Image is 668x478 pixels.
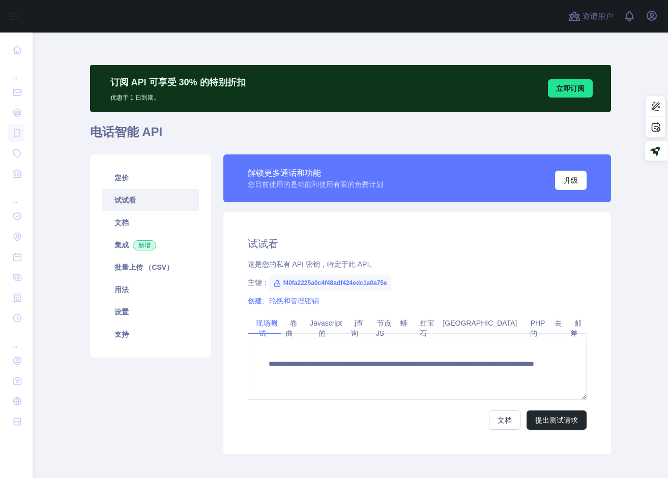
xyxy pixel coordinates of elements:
[566,8,615,24] button: 邀请用户
[8,61,24,81] div: ...
[102,278,199,301] a: 用法
[8,329,24,349] div: ...
[396,315,412,331] a: 蟒
[351,315,363,341] a: j查询
[102,256,199,278] a: 批量上传 （CSV）
[248,297,319,305] a: 创建、轮换和管理密钥
[548,79,593,98] button: 立即订阅
[248,260,376,268] font: 这是您的私有 API 密钥，特定于此 API。
[306,315,342,341] a: Javascript的
[248,167,383,179] div: 解锁更多通话和功能
[102,167,199,189] a: 定价
[570,315,582,341] a: 邮差
[527,315,545,341] a: PHP 的
[248,179,383,189] div: 您目前使用的是功能和使用有限的免费计划
[248,237,587,251] h2: 试试看
[286,315,297,341] a: 卷曲
[269,275,391,291] span: f40fa2225a0c4f48adf424edc1a0a75e
[489,410,520,430] a: 文档
[133,240,156,250] span: 新增
[248,277,587,288] div: 主键：
[583,11,613,22] span: 邀请用户
[102,234,199,256] a: 集成新增
[90,124,611,148] h1: 电话智能 API
[102,211,199,234] a: 文档
[555,171,587,190] button: 升级
[439,315,521,331] a: [GEOGRAPHIC_DATA]
[252,315,277,341] a: 现场测试
[110,75,246,89] p: 订阅 API 可享受 30% 的特别折扣
[102,301,199,323] a: 设置
[416,315,434,341] a: 红宝石
[527,410,587,430] button: 提出测试请求
[550,315,566,331] a: 去
[102,323,199,345] a: 支持
[102,189,199,211] a: 试试看
[8,185,24,205] div: ...
[110,89,246,102] p: 优惠于 1 日到期。
[373,315,391,341] a: 节点JS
